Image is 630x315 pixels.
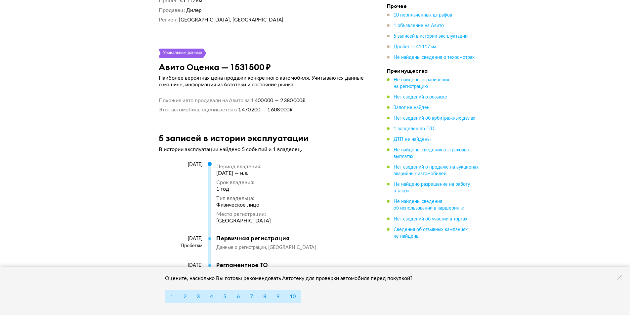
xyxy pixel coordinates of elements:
span: 6 [237,294,240,299]
span: 1 владелец по ПТС [394,127,436,131]
span: [GEOGRAPHIC_DATA] [268,245,316,250]
span: 1 [170,294,173,299]
div: Пробег км [159,243,202,249]
div: Тип владельца : [216,195,271,202]
span: 2 [184,294,187,299]
span: 9 [276,294,279,299]
button: 1 [165,290,179,303]
div: 1 год [216,186,271,192]
h4: Прочее [387,3,480,9]
span: Не найдено разрешение на работу в такси [394,182,470,193]
span: Нет сведений об арбитражных делах [394,116,475,121]
p: Наиболее вероятная цена продажи конкретного автомобиля. Учитываются данные о машине, информация и... [159,75,367,88]
span: Пробег — 41 117 км [394,45,436,49]
span: 10 [290,294,296,299]
div: [DATE] [159,162,202,168]
span: Не найдены сведения о страховых выплатах [394,148,470,159]
span: Сведения об отзывных кампаниях не найдены [394,227,468,238]
button: 9 [271,290,285,303]
button: 7 [245,290,258,303]
div: Период владения : [216,163,271,170]
span: Похожие авто продавали на Авито за [159,97,250,104]
button: 3 [191,290,205,303]
span: [GEOGRAPHIC_DATA], [GEOGRAPHIC_DATA] [179,18,283,22]
button: 8 [258,290,272,303]
dt: Регион [159,17,178,23]
span: 1 400 000 — 2 380 000 ₽ [250,97,305,104]
h3: Авито Оценка — 1 531 500 ₽ [159,62,271,72]
span: 8 [263,294,266,299]
span: 10 неоплаченных штрафов [394,13,452,18]
h3: 5 записей в истории эксплуатации [159,133,309,143]
div: Физическое лицо [216,202,271,208]
button: 4 [205,290,218,303]
span: 1 объявление на Авито [394,23,444,28]
div: Срок владения : [216,179,271,186]
button: 5 [218,290,231,303]
button: 10 [284,290,301,303]
span: Дилер [186,8,202,13]
button: 2 [178,290,192,303]
span: Этот автомобиль оценивается в [159,106,237,113]
div: Регламентное ТО [216,261,360,269]
span: Нет сведений о розыске [394,95,447,99]
p: В истории эксплуатации найдено 5 событий и 1 владелец. [159,146,367,153]
span: Не найдены сведения об использовании в каршеринге [394,199,464,211]
div: [DATE] — н.в. [216,170,271,177]
span: 4 [210,294,213,299]
div: [DATE] [159,236,202,242]
span: 3 [197,294,200,299]
div: [GEOGRAPHIC_DATA] [216,217,271,224]
div: Оцените, насколько Вы готовы рекомендовать Автотеку для проверки автомобиля перед покупкой? [165,275,421,282]
span: Данные о регистрации [216,245,268,250]
button: 6 [231,290,245,303]
span: Не найдены ограничения на регистрацию [394,78,449,89]
span: ДТП не найдены [394,137,431,142]
div: Первичная регистрация [216,235,360,242]
span: 5 записей в истории эксплуатации [394,34,468,39]
div: Уникальные данные [163,49,202,58]
div: Место регистрации : [216,211,271,217]
span: Нет сведений о продаже на аукционах аварийных автомобилей [394,165,479,176]
span: Не найдены сведения о техосмотрах [394,55,475,60]
dt: Продавец [159,7,185,14]
h4: Преимущества [387,67,480,74]
span: 7 [250,294,253,299]
div: [DATE] [159,262,202,268]
span: 5 [223,294,226,299]
span: Нет сведений об участии в торгах [394,217,467,221]
span: Залог не найден [394,105,430,110]
span: 1 470 200 — 1 608 000 ₽ [237,106,292,113]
